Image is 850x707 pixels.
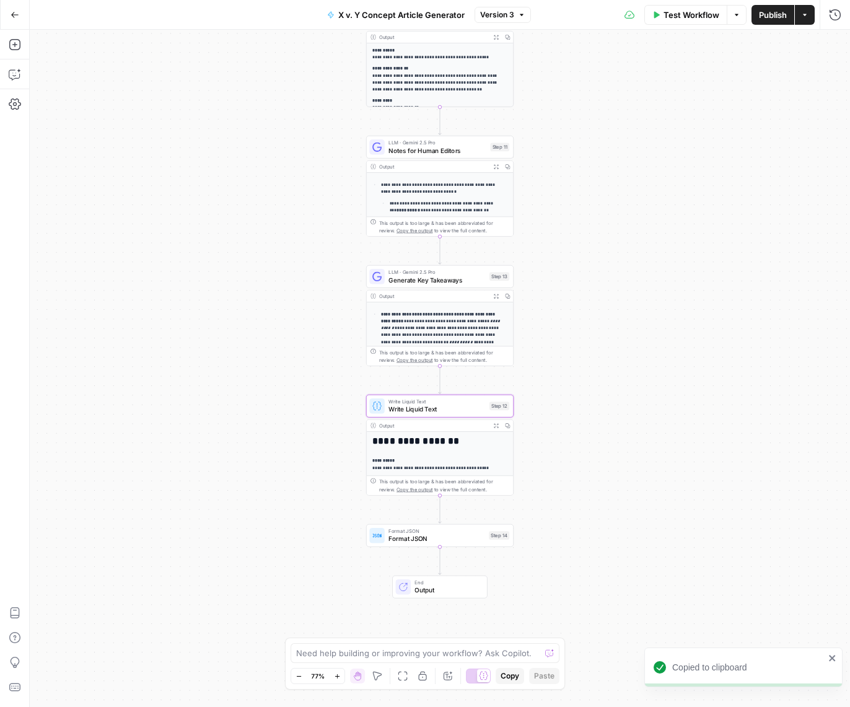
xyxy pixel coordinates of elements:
[388,146,486,155] span: Notes for Human Editors
[397,357,432,362] span: Copy the output
[664,9,719,21] span: Test Workflow
[759,9,787,21] span: Publish
[379,163,488,170] div: Output
[388,527,485,535] span: Format JSON
[388,405,486,414] span: Write Liquid Text
[366,524,514,547] div: Format JSONFormat JSONStep 14
[644,5,727,25] button: Test Workflow
[439,547,442,575] g: Edge from step_14 to end
[439,366,442,394] g: Edge from step_13 to step_12
[529,668,559,684] button: Paste
[480,9,514,20] span: Version 3
[828,653,837,663] button: close
[414,586,479,595] span: Output
[311,671,325,681] span: 77%
[534,670,554,682] span: Paste
[388,275,486,284] span: Generate Key Takeaways
[388,268,486,276] span: LLM · Gemini 2.5 Pro
[379,422,488,429] div: Output
[439,107,442,135] g: Edge from step_10 to step_11
[414,579,479,586] span: End
[379,478,510,493] div: This output is too large & has been abbreviated for review. to view the full content.
[475,7,531,23] button: Version 3
[338,9,465,21] span: X v. Y Concept Article Generator
[751,5,794,25] button: Publish
[388,139,486,146] span: LLM · Gemini 2.5 Pro
[439,496,442,524] g: Edge from step_12 to step_14
[397,227,432,233] span: Copy the output
[366,576,514,599] div: EndOutput
[397,486,432,492] span: Copy the output
[379,348,510,364] div: This output is too large & has been abbreviated for review. to view the full content.
[320,5,472,25] button: X v. Y Concept Article Generator
[489,272,509,281] div: Step 13
[489,402,509,410] div: Step 12
[439,237,442,265] g: Edge from step_11 to step_13
[672,661,825,674] div: Copied to clipboard
[379,33,488,41] div: Output
[489,531,509,540] div: Step 14
[501,670,519,682] span: Copy
[496,668,524,684] button: Copy
[388,398,486,405] span: Write Liquid Text
[388,534,485,543] span: Format JSON
[379,292,488,300] div: Output
[490,143,509,151] div: Step 11
[379,219,510,234] div: This output is too large & has been abbreviated for review. to view the full content.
